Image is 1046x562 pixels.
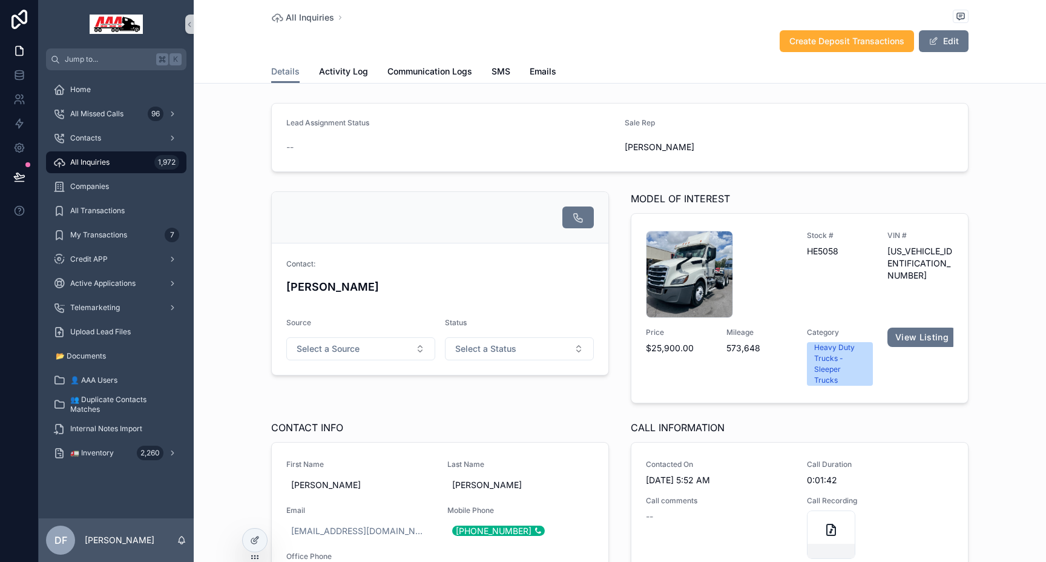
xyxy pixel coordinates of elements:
[46,369,186,391] a: 👤 AAA Users
[291,479,428,491] span: [PERSON_NAME]
[70,230,127,240] span: My Transactions
[887,328,956,347] a: View Listing
[271,420,343,435] span: CONTACT INFO
[726,342,792,354] span: 573,648
[646,496,792,506] span: Call comments
[137,446,163,460] div: 2,260
[530,61,556,85] a: Emails
[85,534,154,546] p: [PERSON_NAME]
[814,342,866,386] div: Heavy Duty Trucks - Sleeper Trucks
[46,418,186,440] a: Internal Notes Import
[165,228,179,242] div: 7
[70,375,117,385] span: 👤 AAA Users
[70,206,125,216] span: All Transactions
[148,107,163,121] div: 96
[70,109,123,119] span: All Missed Calls
[492,65,510,78] span: SMS
[46,176,186,197] a: Companies
[70,157,110,167] span: All Inquiries
[70,254,108,264] span: Credit APP
[646,474,792,486] span: [DATE] 5:52 AM
[271,61,300,84] a: Details
[286,318,311,327] span: Source
[319,65,368,78] span: Activity Log
[90,15,143,34] img: App logo
[70,424,142,434] span: Internal Notes Import
[887,231,953,240] span: VIN #
[70,85,91,94] span: Home
[70,182,109,191] span: Companies
[46,200,186,222] a: All Transactions
[46,103,186,125] a: All Missed Calls96
[319,61,368,85] a: Activity Log
[726,328,792,337] span: Mileage
[56,351,106,361] span: 📂 Documents
[46,442,186,464] a: 🚛 Inventory2,260
[445,318,467,327] span: Status
[171,55,180,64] span: K
[70,133,101,143] span: Contacts
[646,328,712,337] span: Price
[46,79,186,101] a: Home
[70,448,114,458] span: 🚛 Inventory
[286,552,433,561] span: Office Phone
[70,279,136,288] span: Active Applications
[70,303,120,312] span: Telemarketing
[46,273,186,294] a: Active Applications
[46,321,186,343] a: Upload Lead Files
[46,248,186,270] a: Credit APP
[286,12,334,24] span: All Inquiries
[447,506,594,515] span: Mobile Phone
[631,214,968,403] a: Stock #HE5058VIN #[US_VEHICLE_IDENTIFICATION_NUMBER]Price$25,900.00Mileage573,648CategoryHeavy Du...
[807,474,953,486] span: 0:01:42
[286,141,294,153] span: --
[631,420,725,435] span: CALL INFORMATION
[646,511,653,523] span: --
[70,327,131,337] span: Upload Lead Files
[46,297,186,319] a: Telemarketing
[887,245,953,282] span: [US_VEHICLE_IDENTIFICATION_NUMBER]
[625,118,655,127] span: Sale Rep
[286,506,433,515] span: Email
[54,533,67,547] span: DF
[286,118,369,127] span: Lead Assignment Status
[807,496,953,506] span: Call Recording
[46,224,186,246] a: My Transactions7
[286,337,435,360] button: Select Button
[789,35,904,47] span: Create Deposit Transactions
[807,328,873,337] span: Category
[46,151,186,173] a: All Inquiries1,972
[492,61,510,85] a: SMS
[919,30,969,52] button: Edit
[46,127,186,149] a: Contacts
[646,342,712,354] span: $25,900.00
[807,245,873,257] span: HE5058
[807,231,873,240] span: Stock #
[807,460,953,469] span: Call Duration
[46,48,186,70] button: Jump to...K
[445,337,594,360] button: Select Button
[46,345,186,367] a: 📂 Documents
[291,525,428,537] a: [EMAIL_ADDRESS][DOMAIN_NAME]
[387,65,472,78] span: Communication Logs
[297,343,360,355] span: Select a Source
[631,191,730,206] span: MODEL OF INTEREST
[452,526,545,536] div: [PHONE_NUMBER]
[286,279,594,295] h4: [PERSON_NAME]
[39,70,194,480] div: scrollable content
[271,65,300,78] span: Details
[387,61,472,85] a: Communication Logs
[625,141,694,153] span: [PERSON_NAME]
[271,12,334,24] a: All Inquiries
[447,460,594,469] span: Last Name
[452,479,589,491] span: [PERSON_NAME]
[646,460,792,469] span: Contacted On
[455,343,516,355] span: Select a Status
[530,65,556,78] span: Emails
[154,155,179,170] div: 1,972
[46,394,186,415] a: 👥 Duplicate Contacts Matches
[286,259,315,269] span: Contact:
[286,460,433,469] span: First Name
[780,30,914,52] button: Create Deposit Transactions
[70,395,174,414] span: 👥 Duplicate Contacts Matches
